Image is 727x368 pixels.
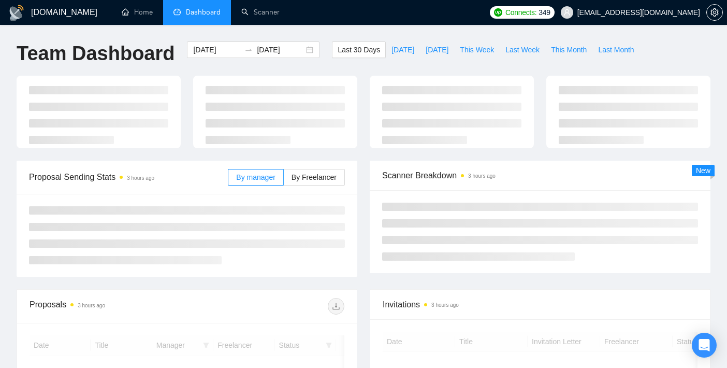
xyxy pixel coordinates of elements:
[338,44,380,55] span: Last 30 Days
[236,173,275,181] span: By manager
[332,41,386,58] button: Last 30 Days
[244,46,253,54] span: to
[696,166,710,175] span: New
[598,44,634,55] span: Last Month
[505,7,536,18] span: Connects:
[468,173,496,179] time: 3 hours ago
[426,44,448,55] span: [DATE]
[706,8,723,17] a: setting
[292,173,337,181] span: By Freelancer
[241,8,280,17] a: searchScanner
[706,4,723,21] button: setting
[173,8,181,16] span: dashboard
[420,41,454,58] button: [DATE]
[8,5,25,21] img: logo
[545,41,592,58] button: This Month
[431,302,459,308] time: 3 hours ago
[505,44,540,55] span: Last Week
[500,41,545,58] button: Last Week
[186,8,221,17] span: Dashboard
[386,41,420,58] button: [DATE]
[122,8,153,17] a: homeHome
[244,46,253,54] span: swap-right
[382,169,698,182] span: Scanner Breakdown
[391,44,414,55] span: [DATE]
[539,7,550,18] span: 349
[29,171,228,183] span: Proposal Sending Stats
[460,44,494,55] span: This Week
[592,41,639,58] button: Last Month
[17,41,175,66] h1: Team Dashboard
[193,44,240,55] input: Start date
[78,303,105,308] time: 3 hours ago
[383,298,697,311] span: Invitations
[494,8,502,17] img: upwork-logo.png
[692,333,717,358] div: Open Intercom Messenger
[454,41,500,58] button: This Week
[257,44,304,55] input: End date
[30,298,187,315] div: Proposals
[127,175,154,181] time: 3 hours ago
[563,9,571,16] span: user
[551,44,587,55] span: This Month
